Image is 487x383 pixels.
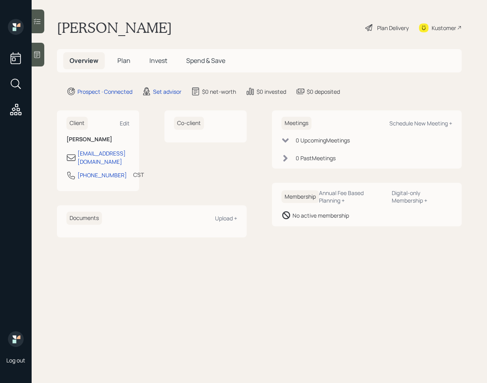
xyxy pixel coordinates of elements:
h6: Meetings [281,117,311,130]
h6: [PERSON_NAME] [66,136,130,143]
h6: Documents [66,212,102,225]
div: Digital-only Membership + [392,189,452,204]
h1: [PERSON_NAME] [57,19,172,36]
div: Prospect · Connected [77,87,132,96]
div: Schedule New Meeting + [389,119,452,127]
span: Spend & Save [186,56,225,65]
h6: Client [66,117,88,130]
div: $0 net-worth [202,87,236,96]
div: Annual Fee Based Planning + [319,189,385,204]
div: $0 invested [257,87,286,96]
div: Plan Delivery [377,24,409,32]
span: Plan [117,56,130,65]
div: Set advisor [153,87,181,96]
div: Edit [120,119,130,127]
div: $0 deposited [307,87,340,96]
div: Kustomer [432,24,456,32]
div: 0 Past Meeting s [296,154,336,162]
div: [EMAIL_ADDRESS][DOMAIN_NAME] [77,149,130,166]
img: retirable_logo.png [8,331,24,347]
span: Overview [70,56,98,65]
div: No active membership [293,211,349,220]
h6: Co-client [174,117,204,130]
span: Invest [149,56,167,65]
div: [PHONE_NUMBER] [77,171,127,179]
div: Log out [6,356,25,364]
h6: Membership [281,190,319,203]
div: CST [133,171,144,179]
div: Upload + [215,214,237,222]
div: 0 Upcoming Meeting s [296,136,350,144]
